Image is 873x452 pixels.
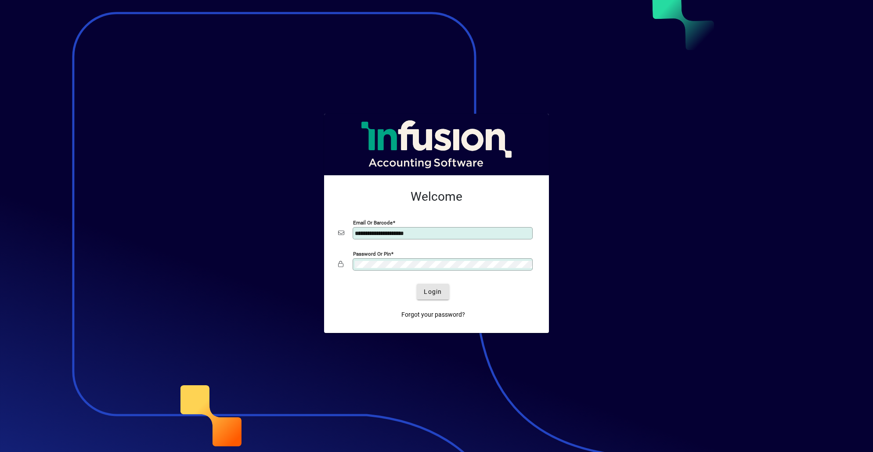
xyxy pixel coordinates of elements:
[424,287,442,297] span: Login
[398,307,469,322] a: Forgot your password?
[401,310,465,319] span: Forgot your password?
[338,189,535,204] h2: Welcome
[353,251,391,257] mat-label: Password or Pin
[417,284,449,300] button: Login
[353,220,393,226] mat-label: Email or Barcode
